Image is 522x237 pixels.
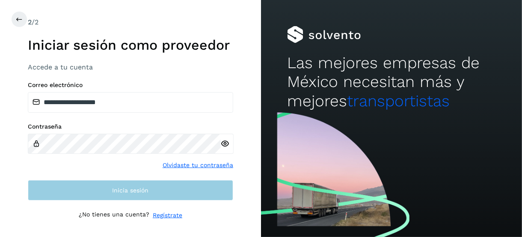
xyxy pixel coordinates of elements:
a: Regístrate [153,211,182,220]
h2: Las mejores empresas de México necesitan más y mejores [287,54,496,111]
h1: Iniciar sesión como proveedor [28,37,233,53]
label: Correo electrónico [28,81,233,89]
p: ¿No tienes una cuenta? [79,211,149,220]
span: Inicia sesión [113,187,149,193]
span: transportistas [347,92,450,110]
label: Contraseña [28,123,233,130]
h3: Accede a tu cuenta [28,63,233,71]
a: Olvidaste tu contraseña [163,161,233,170]
button: Inicia sesión [28,180,233,201]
